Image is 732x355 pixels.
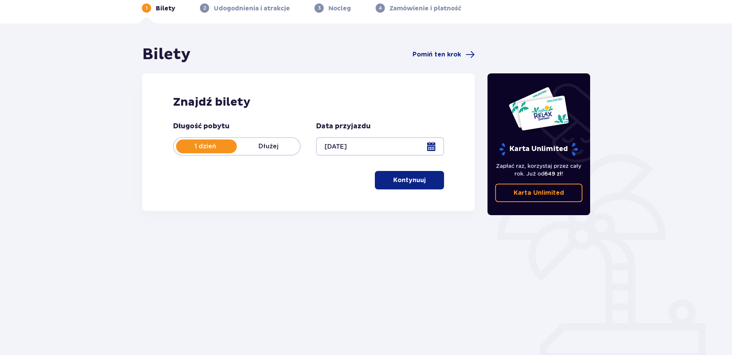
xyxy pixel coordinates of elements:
[544,171,562,177] span: 649 zł
[393,176,426,184] p: Kontynuuj
[173,122,230,131] p: Długość pobytu
[495,162,583,177] p: Zapłać raz, korzystaj przez cały rok. Już od !
[142,45,191,64] h1: Bilety
[173,95,444,109] h2: Znajdź bilety
[316,122,371,131] p: Data przyjazdu
[203,5,206,12] p: 2
[499,143,579,156] p: Karta Unlimited
[375,171,444,189] button: Kontynuuj
[413,50,461,59] span: Pomiń ten krok
[328,4,351,13] p: Nocleg
[146,5,148,12] p: 1
[174,142,237,151] p: 1 dzień
[379,5,382,12] p: 4
[495,184,583,202] a: Karta Unlimited
[514,189,564,197] p: Karta Unlimited
[156,4,175,13] p: Bilety
[389,4,461,13] p: Zamówienie i płatność
[237,142,300,151] p: Dłużej
[318,5,321,12] p: 3
[214,4,290,13] p: Udogodnienia i atrakcje
[413,50,475,59] a: Pomiń ten krok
